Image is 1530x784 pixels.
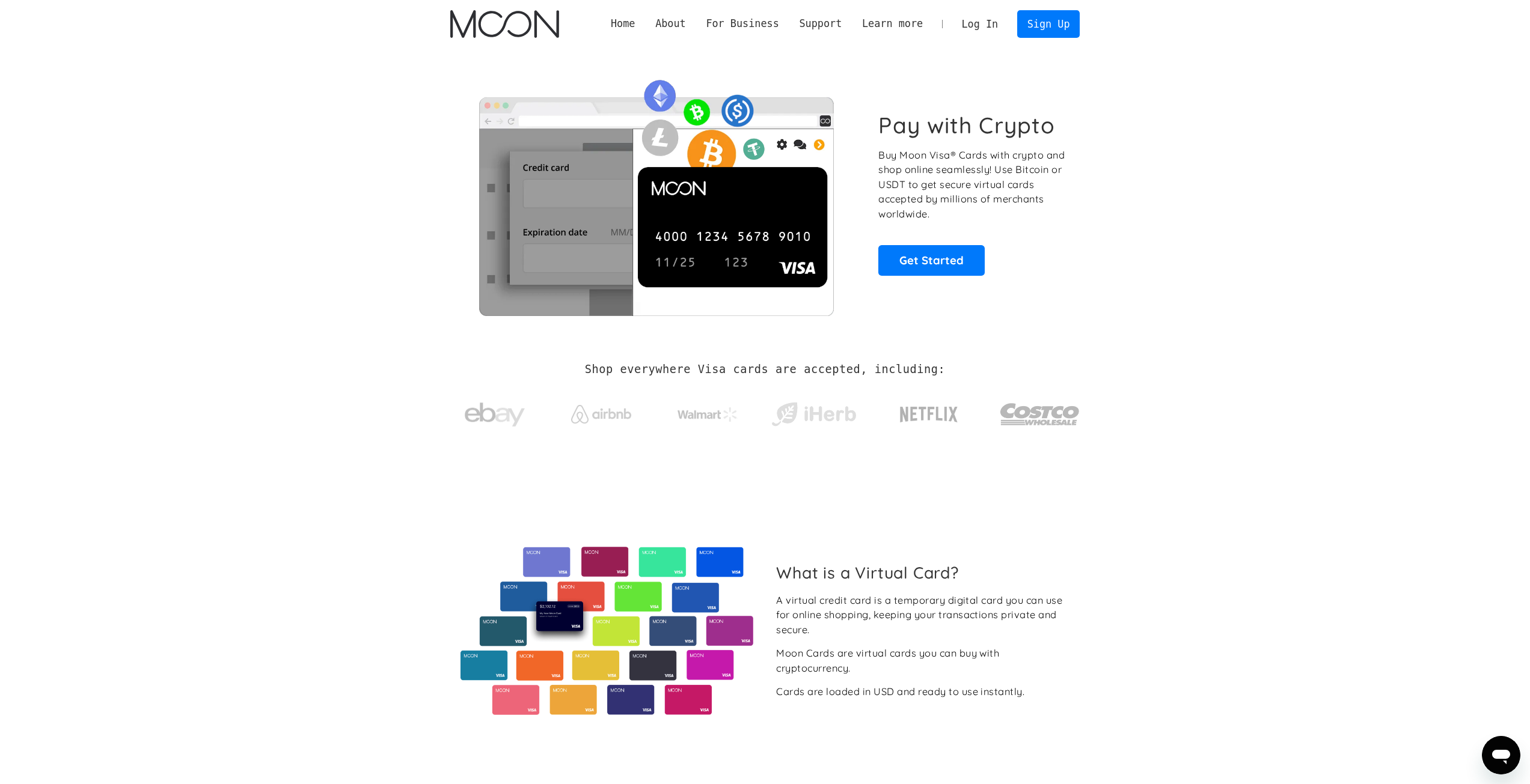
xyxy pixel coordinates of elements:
a: ebay [450,384,540,440]
a: Home [601,16,645,31]
h1: Pay with Crypto [878,112,1055,139]
div: For Business [706,16,779,31]
a: Costco [1000,380,1080,443]
p: Buy Moon Visa® Cards with crypto and shop online seamlessly! Use Bitcoin or USDT to get secure vi... [878,148,1066,222]
img: Airbnb [571,405,631,424]
div: Learn more [852,16,933,31]
a: Get Started [878,245,985,275]
div: For Business [696,16,789,31]
div: About [645,16,696,31]
div: Learn more [862,16,923,31]
h2: Shop everywhere Visa cards are accepted, including: [585,363,945,376]
a: Walmart [662,395,752,428]
img: ebay [465,396,525,434]
h2: What is a Virtual Card? [776,563,1070,582]
img: Netflix [899,400,959,430]
img: iHerb [769,399,858,430]
div: Cards are loaded in USD and ready to use instantly. [776,684,1024,699]
img: Moon Cards let you spend your crypto anywhere Visa is accepted. [450,71,862,315]
a: Airbnb [556,393,646,430]
div: Support [799,16,842,31]
img: Virtual cards from Moon [459,547,755,715]
a: home [450,10,559,38]
a: Netflix [875,387,983,436]
div: A virtual credit card is a temporary digital card you can use for online shopping, keeping your t... [776,593,1070,637]
div: Support [789,16,852,31]
a: Sign Up [1017,10,1080,37]
img: Moon Logo [450,10,559,38]
a: iHerb [769,387,858,436]
iframe: Button to launch messaging window [1482,736,1520,774]
div: Moon Cards are virtual cards you can buy with cryptocurrency. [776,646,1070,675]
a: Log In [952,11,1008,37]
img: Costco [1000,392,1080,437]
img: Walmart [678,407,738,422]
div: About [655,16,686,31]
